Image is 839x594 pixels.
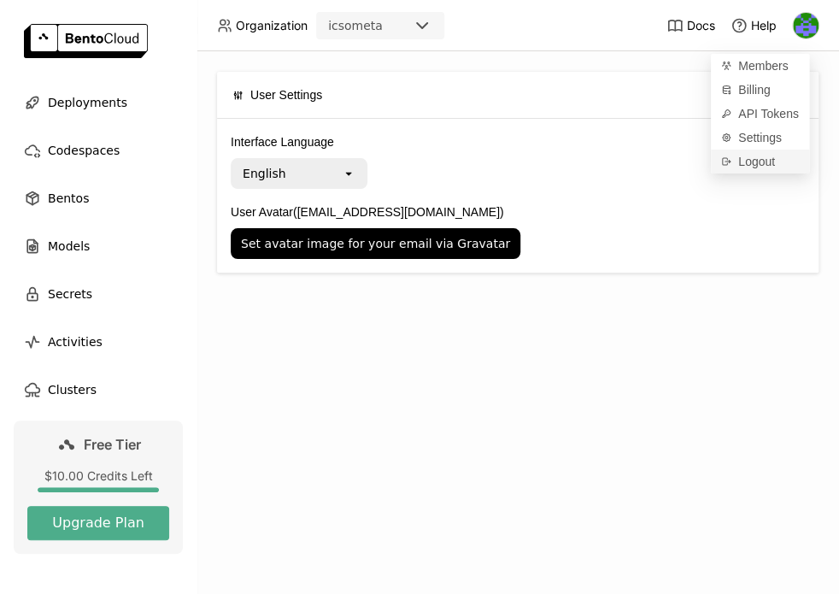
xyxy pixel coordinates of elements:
[14,181,183,215] a: Bentos
[48,236,90,256] span: Models
[738,154,775,169] span: Logout
[711,126,809,150] a: Settings
[14,325,183,359] a: Activities
[48,332,103,352] span: Activities
[711,54,809,78] a: Members
[231,228,520,259] button: Set avatar image for your email via Gravatar
[24,24,148,58] img: logo
[243,165,286,182] div: English
[48,92,127,113] span: Deployments
[48,379,97,400] span: Clusters
[84,436,141,453] span: Free Tier
[793,13,818,38] img: icso meta
[231,203,805,221] label: User Avatar ([EMAIL_ADDRESS][DOMAIN_NAME])
[730,17,777,34] div: Help
[738,106,799,121] span: API Tokens
[250,85,322,104] span: User Settings
[384,18,386,35] input: Selected icsometa.
[14,373,183,407] a: Clusters
[14,133,183,168] a: Codespaces
[48,188,89,209] span: Bentos
[751,18,777,33] span: Help
[14,421,183,554] a: Free Tier$10.00 Credits LeftUpgrade Plan
[738,130,782,145] span: Settings
[711,150,809,173] div: Logout
[14,85,183,120] a: Deployments
[48,140,120,161] span: Codespaces
[328,17,383,34] div: icsometa
[14,229,183,263] a: Models
[738,82,770,97] span: Billing
[711,102,809,126] a: API Tokens
[14,277,183,311] a: Secrets
[711,78,809,102] a: Billing
[27,468,169,484] div: $10.00 Credits Left
[666,17,715,34] a: Docs
[738,58,788,74] span: Members
[687,18,715,33] span: Docs
[27,506,169,540] button: Upgrade Plan
[342,167,355,180] svg: open
[231,132,805,151] label: Interface Language
[236,18,308,33] span: Organization
[48,284,92,304] span: Secrets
